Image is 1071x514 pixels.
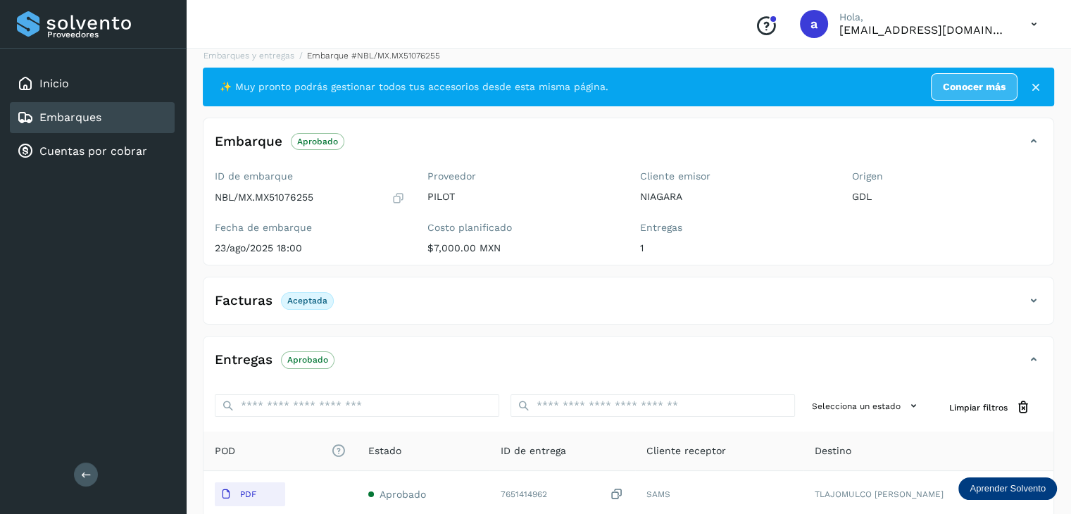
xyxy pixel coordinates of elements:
span: Limpiar filtros [949,401,1008,414]
div: FacturasAceptada [203,289,1053,324]
p: Proveedores [47,30,169,39]
label: ID de embarque [215,170,405,182]
label: Origen [852,170,1042,182]
button: Selecciona un estado [806,394,927,418]
label: Proveedor [427,170,618,182]
span: ID de entrega [501,444,566,458]
p: Aprender Solvento [970,483,1046,494]
h4: Entregas [215,352,273,368]
p: Aprobado [287,355,328,365]
p: NBL/MX.MX51076255 [215,192,313,203]
label: Entregas [640,222,830,234]
p: 1 [640,242,830,254]
p: PILOT [427,191,618,203]
a: Embarques [39,111,101,124]
div: Aprender Solvento [958,477,1057,500]
p: aux.facturacion@atpilot.mx [839,23,1008,37]
h4: Facturas [215,293,273,309]
label: Cliente emisor [640,170,830,182]
div: Inicio [10,68,175,99]
nav: breadcrumb [203,49,1054,62]
span: Cliente receptor [646,444,726,458]
p: 23/ago/2025 18:00 [215,242,405,254]
p: Aprobado [297,137,338,146]
span: POD [215,444,346,458]
p: NIAGARA [640,191,830,203]
span: Aprobado [380,489,426,500]
label: Fecha de embarque [215,222,405,234]
a: Embarques y entregas [203,51,294,61]
span: ✨ Muy pronto podrás gestionar todos tus accesorios desde esta misma página. [220,80,608,94]
a: Inicio [39,77,69,90]
p: Hola, [839,11,1008,23]
h4: Embarque [215,134,282,150]
p: GDL [852,191,1042,203]
label: Costo planificado [427,222,618,234]
span: Embarque #NBL/MX.MX51076255 [307,51,440,61]
p: PDF [240,489,256,499]
a: Cuentas por cobrar [39,144,147,158]
p: $7,000.00 MXN [427,242,618,254]
span: Destino [815,444,851,458]
span: Estado [368,444,401,458]
a: Conocer más [931,73,1017,101]
div: Embarques [10,102,175,133]
div: Cuentas por cobrar [10,136,175,167]
p: Aceptada [287,296,327,306]
button: PDF [215,482,285,506]
div: 7651414962 [501,487,623,502]
div: EmbarqueAprobado [203,130,1053,165]
div: EntregasAprobado [203,348,1053,383]
button: Limpiar filtros [938,394,1042,420]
